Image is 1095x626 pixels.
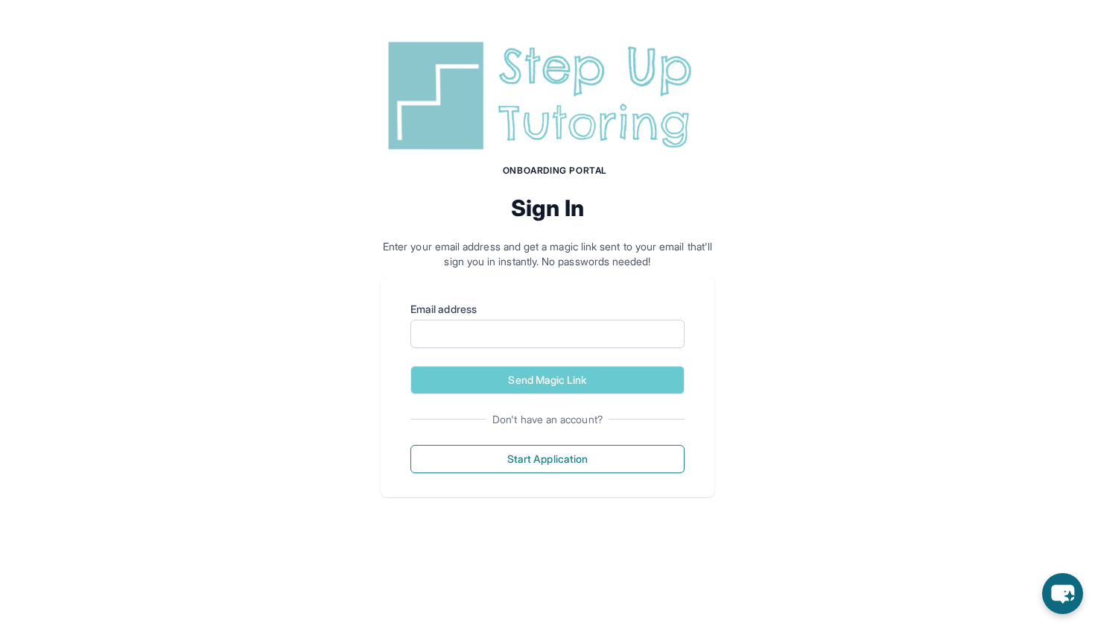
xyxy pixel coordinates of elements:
button: Send Magic Link [410,366,685,394]
span: Don't have an account? [486,412,609,427]
h2: Sign In [381,195,714,221]
p: Enter your email address and get a magic link sent to your email that'll sign you in instantly. N... [381,239,714,269]
h1: Onboarding Portal [396,165,714,177]
label: Email address [410,302,685,317]
button: chat-button [1042,573,1083,614]
img: Step Up Tutoring horizontal logo [381,36,714,156]
button: Start Application [410,445,685,473]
